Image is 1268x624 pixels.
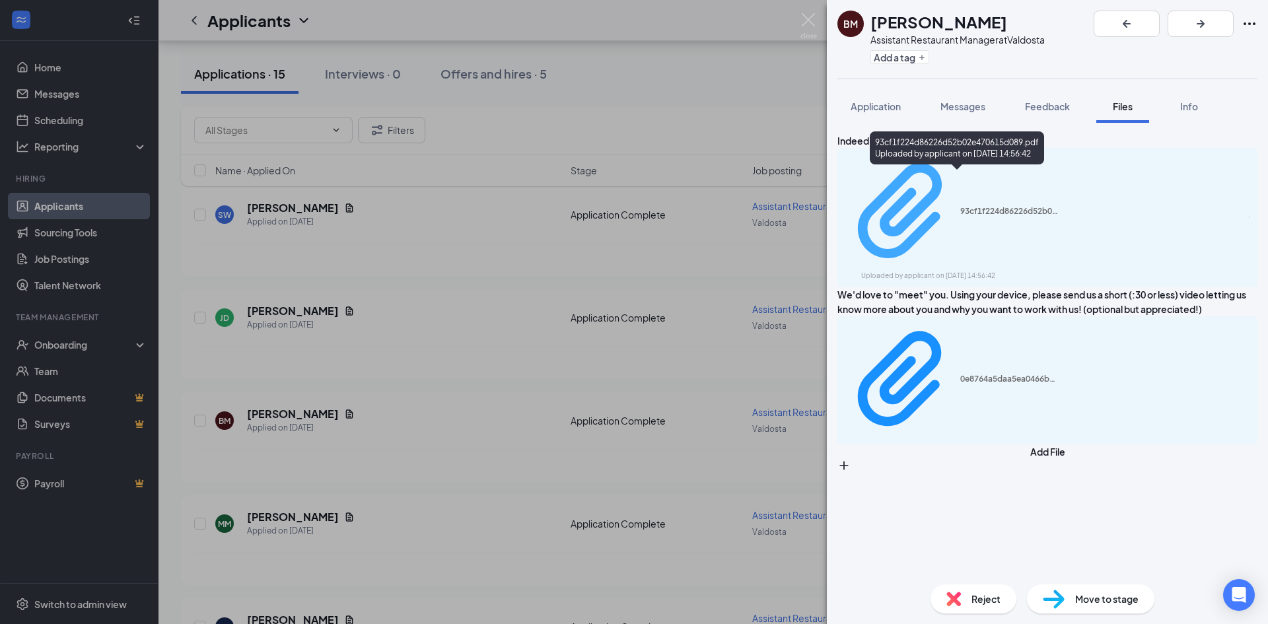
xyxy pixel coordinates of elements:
[1249,217,1250,218] svg: Link
[851,100,901,112] span: Application
[845,322,960,437] svg: Paperclip
[845,154,960,269] svg: Paperclip
[1119,16,1135,32] svg: ArrowLeftNew
[1193,16,1209,32] svg: ArrowRight
[960,374,1059,384] div: 0e8764a5daa5ea0466b6cbad3647b310.jpeg
[1223,579,1255,611] div: Open Intercom Messenger
[1025,100,1070,112] span: Feedback
[837,459,851,472] svg: Plus
[861,271,1059,281] div: Uploaded by applicant on [DATE] 14:56:42
[845,154,1059,281] a: Paperclip93cf1f224d86226d52b02e470615d089.pdfUploaded by applicant on [DATE] 14:56:42
[870,50,929,64] button: PlusAdd a tag
[1168,11,1234,37] button: ArrowRight
[1113,100,1133,112] span: Files
[1242,16,1257,32] svg: Ellipses
[837,287,1257,316] div: We'd love to "meet" you. Using your device, please send us a short (:30 or less) video letting us...
[837,133,1257,148] div: Indeed Resume
[960,206,1059,217] div: 93cf1f224d86226d52b02e470615d089.pdf
[837,444,1257,472] button: Add FilePlus
[870,33,1045,46] div: Assistant Restaurant Manager at Valdosta
[845,322,1059,439] a: Paperclip0e8764a5daa5ea0466b6cbad3647b310.jpeg
[843,17,858,30] div: BM
[870,11,1007,33] h1: [PERSON_NAME]
[918,53,926,61] svg: Plus
[940,100,985,112] span: Messages
[870,131,1044,164] div: 93cf1f224d86226d52b02e470615d089.pdf Uploaded by applicant on [DATE] 14:56:42
[971,592,1001,606] span: Reject
[1180,100,1198,112] span: Info
[1094,11,1160,37] button: ArrowLeftNew
[1075,592,1139,606] span: Move to stage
